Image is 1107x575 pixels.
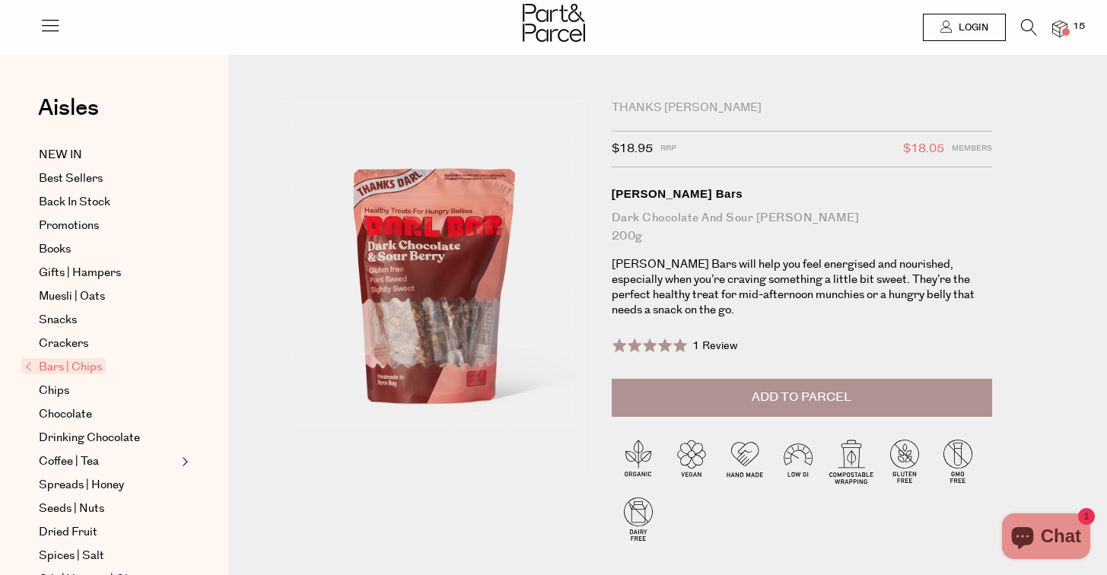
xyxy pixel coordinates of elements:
[39,405,92,424] span: Chocolate
[39,287,177,306] a: Muesli | Oats
[952,139,992,159] span: Members
[274,100,589,472] img: Darl Bars
[665,434,718,488] img: P_P-ICONS-Live_Bec_V11_Vegan.svg
[39,287,105,306] span: Muesli | Oats
[39,240,71,259] span: Books
[39,146,177,164] a: NEW IN
[1052,21,1067,37] a: 15
[39,170,177,188] a: Best Sellers
[612,100,992,116] div: Thanks [PERSON_NAME]
[39,429,140,447] span: Drinking Chocolate
[21,358,106,374] span: Bars | Chips
[39,217,177,235] a: Promotions
[39,476,124,494] span: Spreads | Honey
[39,500,104,518] span: Seeds | Nuts
[660,139,676,159] span: RRP
[612,434,665,488] img: P_P-ICONS-Live_Bec_V11_Organic.svg
[39,547,104,565] span: Spices | Salt
[39,429,177,447] a: Drinking Chocolate
[38,91,99,125] span: Aisles
[612,139,653,159] span: $18.95
[1069,20,1089,33] span: 15
[903,139,944,159] span: $18.05
[39,311,77,329] span: Snacks
[523,4,585,42] img: Part&Parcel
[39,405,177,424] a: Chocolate
[39,547,177,565] a: Spices | Salt
[39,240,177,259] a: Books
[955,21,988,34] span: Login
[718,434,771,488] img: P_P-ICONS-Live_Bec_V11_Handmade.svg
[39,335,177,353] a: Crackers
[38,97,99,135] a: Aisles
[39,382,177,400] a: Chips
[39,335,88,353] span: Crackers
[923,14,1006,41] a: Login
[39,264,177,282] a: Gifts | Hampers
[39,453,177,471] a: Coffee | Tea
[39,523,177,542] a: Dried Fruit
[39,217,99,235] span: Promotions
[39,146,82,164] span: NEW IN
[39,476,177,494] a: Spreads | Honey
[931,434,985,488] img: P_P-ICONS-Live_Bec_V11_GMO_Free.svg
[612,186,992,202] div: [PERSON_NAME] Bars
[39,382,69,400] span: Chips
[612,492,665,545] img: P_P-ICONS-Live_Bec_V11_Dairy_Free.svg
[39,311,177,329] a: Snacks
[39,193,177,211] a: Back In Stock
[39,170,103,188] span: Best Sellers
[39,264,121,282] span: Gifts | Hampers
[612,257,992,318] p: [PERSON_NAME] Bars will help you feel energised and nourished, especially when you’re craving som...
[878,434,931,488] img: P_P-ICONS-Live_Bec_V11_Gluten_Free.svg
[39,193,110,211] span: Back In Stock
[752,389,851,406] span: Add to Parcel
[178,453,189,471] button: Expand/Collapse Coffee | Tea
[39,500,177,518] a: Seeds | Nuts
[39,453,99,471] span: Coffee | Tea
[612,379,992,417] button: Add to Parcel
[825,434,878,488] img: P_P-ICONS-Live_Bec_V11_Compostable_Wrapping.svg
[39,523,97,542] span: Dried Fruit
[25,358,177,376] a: Bars | Chips
[997,513,1095,563] inbox-online-store-chat: Shopify online store chat
[692,338,738,354] span: 1 Review
[771,434,825,488] img: P_P-ICONS-Live_Bec_V11_Low_Gi.svg
[612,209,992,246] div: Dark Chocolate and Sour [PERSON_NAME] 200g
